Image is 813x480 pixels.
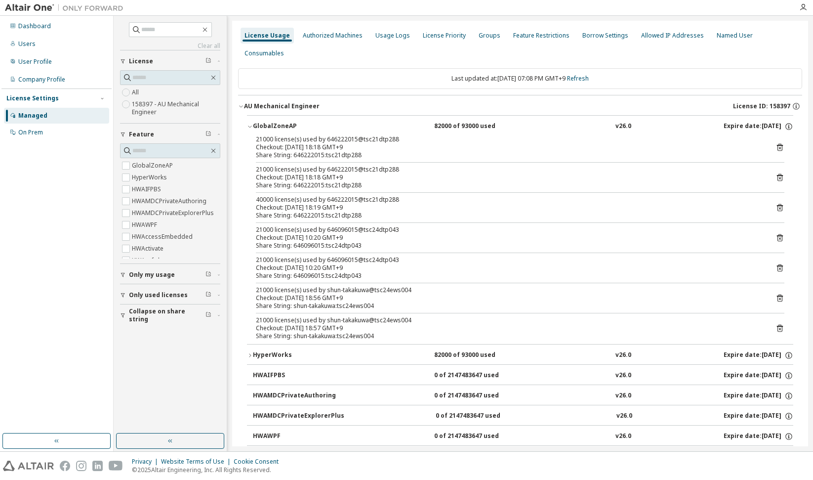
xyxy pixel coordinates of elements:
div: Allowed IP Addresses [641,32,704,40]
label: HyperWorks [132,172,169,183]
img: linkedin.svg [92,461,103,471]
div: Named User [717,32,753,40]
div: 82000 of 93000 used [434,122,523,131]
div: GlobalZoneAP [253,122,342,131]
div: Checkout: [DATE] 18:56 GMT+9 [256,294,761,302]
div: v26.0 [616,412,632,421]
div: Expire date: [DATE] [724,351,793,360]
div: Share String: shun-takakuwa:tsc24ews004 [256,302,761,310]
div: 21000 license(s) used by 646222015@tsc21dtp288 [256,166,761,174]
div: AU Mechanical Engineer [244,102,320,110]
div: Usage Logs [375,32,410,40]
label: HWAMDCPrivateExplorerPlus [132,207,216,219]
label: HWActivate [132,243,165,255]
div: Feature Restrictions [513,32,569,40]
span: Collapse on share string [129,307,205,323]
label: GlobalZoneAP [132,160,175,172]
div: Share String: 646096015:tsc24dtp043 [256,242,761,250]
img: altair_logo.svg [3,461,54,471]
button: Only used licenses [120,284,220,306]
button: HWAIFPBS0 of 2147483647 usedv26.0Expire date:[DATE] [253,365,793,387]
div: Share String: 646222015:tsc21dtp288 [256,212,761,219]
img: youtube.svg [109,461,123,471]
div: License Priority [423,32,466,40]
div: Authorized Machines [303,32,363,40]
div: Users [18,40,36,48]
button: HWAMDCPrivateExplorerPlus0 of 2147483647 usedv26.0Expire date:[DATE] [253,405,793,427]
div: 40000 license(s) used by 646222015@tsc21dtp288 [256,196,761,204]
div: 21000 license(s) used by 646096015@tsc24dtp043 [256,256,761,264]
div: On Prem [18,129,43,136]
div: User Profile [18,58,52,66]
div: Checkout: [DATE] 18:18 GMT+9 [256,174,761,181]
span: Clear filter [205,57,211,65]
div: 0 of 2147483647 used [436,412,525,421]
div: Checkout: [DATE] 10:20 GMT+9 [256,234,761,242]
span: License [129,57,153,65]
span: Clear filter [205,131,211,138]
div: v26.0 [615,392,631,400]
span: Clear filter [205,311,211,319]
div: HWAMDCPrivateExplorerPlus [253,412,344,421]
span: Only my usage [129,271,175,279]
div: 0 of 2147483647 used [434,432,523,441]
div: Share String: shun-takakuwa:tsc24ews004 [256,332,761,340]
div: v26.0 [615,432,631,441]
span: Only used licenses [129,291,188,299]
div: Consumables [244,49,284,57]
div: Borrow Settings [582,32,628,40]
div: Share String: 646222015:tsc21dtp288 [256,151,761,159]
div: v26.0 [615,122,631,131]
a: Refresh [567,74,589,83]
div: 0 of 2147483647 used [434,371,523,380]
span: Clear filter [205,291,211,299]
div: Checkout: [DATE] 18:57 GMT+9 [256,324,761,332]
div: HWAWPF [253,432,342,441]
div: Checkout: [DATE] 10:20 GMT+9 [256,264,761,272]
button: Collapse on share string [120,305,220,326]
div: Expire date: [DATE] [724,432,793,441]
label: HWAcufwh [132,255,163,266]
label: HWAIFPBS [132,183,163,195]
div: Privacy [132,458,161,466]
div: Last updated at: [DATE] 07:08 PM GMT+9 [238,68,802,89]
div: 21000 license(s) used by shun-takakuwa@tsc24ews004 [256,316,761,324]
button: Feature [120,124,220,145]
label: All [132,87,141,98]
button: License [120,50,220,72]
div: Expire date: [DATE] [724,122,793,131]
label: HWAMDCPrivateAuthoring [132,195,208,207]
div: HWAMDCPrivateAuthoring [253,392,342,400]
div: License Settings [6,94,59,102]
a: Clear all [120,42,220,50]
div: v26.0 [615,371,631,380]
span: License ID: 158397 [733,102,790,110]
button: HyperWorks82000 of 93000 usedv26.0Expire date:[DATE] [247,345,793,366]
label: HWAWPF [132,219,159,231]
div: Checkout: [DATE] 18:19 GMT+9 [256,204,761,212]
img: instagram.svg [76,461,86,471]
div: 21000 license(s) used by 646222015@tsc21dtp288 [256,135,761,143]
div: HyperWorks [253,351,342,360]
button: AU Mechanical EngineerLicense ID: 158397 [238,95,802,117]
div: License Usage [244,32,290,40]
div: Expire date: [DATE] [724,392,793,400]
div: Share String: 646096015:tsc24dtp043 [256,272,761,280]
label: 158397 - AU Mechanical Engineer [132,98,220,118]
div: Share String: 646222015:tsc21dtp288 [256,181,761,189]
div: Expire date: [DATE] [724,412,793,421]
div: Groups [479,32,500,40]
div: Dashboard [18,22,51,30]
div: Expire date: [DATE] [724,371,793,380]
span: Feature [129,131,154,138]
div: 82000 of 93000 used [434,351,523,360]
p: © 2025 Altair Engineering, Inc. All Rights Reserved. [132,466,285,474]
div: Cookie Consent [234,458,285,466]
button: GlobalZoneAP82000 of 93000 usedv26.0Expire date:[DATE] [247,116,793,137]
button: HWAWPF0 of 2147483647 usedv26.0Expire date:[DATE] [253,426,793,447]
div: HWAIFPBS [253,371,342,380]
div: 0 of 2147483647 used [434,392,523,400]
div: Managed [18,112,47,120]
div: Checkout: [DATE] 18:18 GMT+9 [256,143,761,151]
span: Clear filter [205,271,211,279]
